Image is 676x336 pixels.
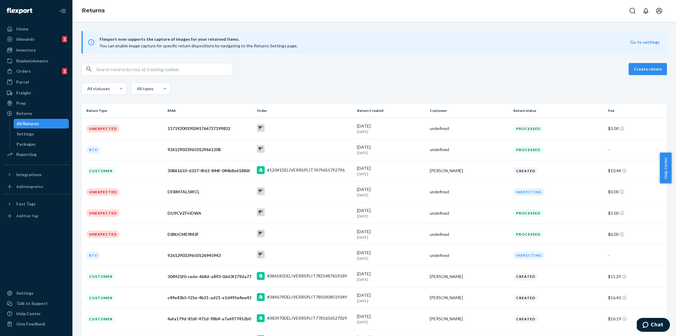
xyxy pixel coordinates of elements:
[4,299,69,308] button: Talk to Support
[87,86,109,92] div: All statuses
[14,129,69,139] a: Settings
[357,208,425,219] div: [DATE]
[606,203,667,224] td: $3.00
[608,147,662,153] div: -
[4,309,69,319] a: Help Center
[267,273,347,279] div: #386185DELIVERRSPLIT7825487659189
[16,110,32,116] div: Returns
[357,235,425,240] p: [DATE]
[86,252,100,259] div: RTS
[606,103,667,118] th: Fee
[62,36,67,42] div: 1
[167,274,252,280] div: 304921f0-cede-468d-a893-0dd3f279da77
[4,66,69,76] a: Orders1
[16,26,28,32] div: Home
[17,141,36,147] div: Packages
[16,290,33,296] div: Settings
[4,88,69,98] a: Freight
[4,24,69,34] a: Home
[86,146,100,154] div: RTS
[357,144,425,155] div: [DATE]
[513,294,538,302] div: Created
[100,36,630,43] span: Flexport now supports the capture of images for your returned items.
[16,58,48,64] div: Replenishments
[513,252,544,259] div: Inspecting
[357,165,425,176] div: [DATE]
[81,103,165,118] th: Return Type
[653,5,665,17] button: Open account menu
[4,170,69,179] button: Integrations
[640,5,652,17] button: Open notifications
[167,125,252,132] div: 11719200190341766727199832
[77,2,110,20] ol: breadcrumbs
[167,231,252,237] div: D8NJCME9M3F
[357,271,425,282] div: [DATE]
[100,43,298,48] span: You can enable image capture for specific return dispositions by navigating to the Returns Settin...
[16,321,46,327] div: Give Feedback
[86,188,120,196] div: Unexpected
[86,315,115,323] div: Customer
[430,125,509,132] div: undefined
[357,277,425,282] p: [DATE]
[513,125,543,132] div: Processed
[513,167,538,175] div: Created
[4,56,69,66] a: Replenishments
[513,146,543,154] div: Processed
[430,210,509,216] div: undefined
[357,256,425,261] p: [DATE]
[16,311,41,317] div: Help Center
[606,266,667,287] td: $11.29
[16,184,43,189] div: Add Integration
[4,34,69,44] a: Inbounds1
[427,103,511,118] th: Customer
[86,125,120,132] div: Unexpected
[357,319,425,325] p: [DATE]
[630,39,660,45] button: Go to settings
[357,186,425,198] div: [DATE]
[86,294,115,302] div: Customer
[606,287,667,308] td: $16.43
[14,119,69,128] a: All Returns
[167,189,252,195] div: DFBM7AL5WCL
[430,168,509,174] div: [PERSON_NAME]
[267,315,347,321] div: #383970DELIVERRSPLIT7781656527029
[16,172,42,178] div: Integrations
[167,252,252,258] div: 9261290339650126945943
[513,188,544,196] div: Inspecting
[357,123,425,134] div: [DATE]
[606,308,667,329] td: $16.19
[16,79,29,85] div: Parcel
[4,150,69,159] a: Reporting
[167,295,252,301] div: c49e43b5-f25e-4b31-ad21-e1d495e4ee42
[357,150,425,155] p: [DATE]
[16,90,31,96] div: Freight
[4,98,69,108] a: Prep
[137,86,153,92] div: All types
[4,77,69,87] a: Parcel
[57,5,69,17] button: Close Navigation
[357,229,425,240] div: [DATE]
[629,63,667,75] button: Create return
[17,131,34,137] div: Settings
[606,118,667,139] td: $3.00
[86,209,120,217] div: Unexpected
[17,121,39,127] div: All Returns
[4,109,69,118] a: Returns
[511,103,606,118] th: Return status
[267,167,345,173] div: #12041DELIVERRSPLIT7479655792796
[513,230,543,238] div: Processed
[513,209,543,217] div: Processed
[86,230,120,238] div: Unexpected
[430,252,509,258] div: undefined
[16,300,48,306] div: Talk to Support
[357,129,425,134] p: [DATE]
[430,231,509,237] div: undefined
[16,201,36,207] div: Fast Tags
[254,103,355,118] th: Order
[357,250,425,261] div: [DATE]
[7,8,32,14] img: Flexport logo
[606,224,667,245] td: $6.00
[357,298,425,303] p: [DATE]
[660,153,671,183] button: Help Center
[4,288,69,298] a: Settings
